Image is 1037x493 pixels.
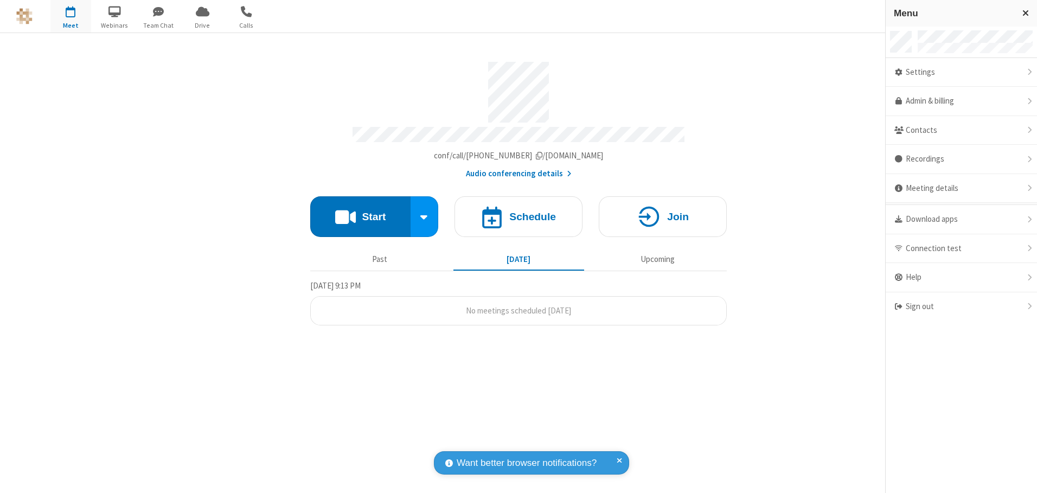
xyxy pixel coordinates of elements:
h3: Menu [894,8,1013,18]
button: Copy my meeting room linkCopy my meeting room link [434,150,604,162]
button: Past [315,249,445,270]
button: Start [310,196,411,237]
div: Recordings [886,145,1037,174]
button: [DATE] [453,249,584,270]
a: Admin & billing [886,87,1037,116]
span: Drive [182,21,223,30]
div: Help [886,263,1037,292]
div: Download apps [886,205,1037,234]
div: Sign out [886,292,1037,321]
span: [DATE] 9:13 PM [310,280,361,291]
span: No meetings scheduled [DATE] [466,305,571,316]
div: Contacts [886,116,1037,145]
span: Meet [50,21,91,30]
span: Team Chat [138,21,179,30]
span: Calls [226,21,267,30]
h4: Join [667,212,689,222]
section: Today's Meetings [310,279,727,326]
div: Meeting details [886,174,1037,203]
h4: Start [362,212,386,222]
button: Schedule [455,196,582,237]
section: Account details [310,54,727,180]
div: Connection test [886,234,1037,264]
span: Copy my meeting room link [434,150,604,161]
span: Want better browser notifications? [457,456,597,470]
button: Upcoming [592,249,723,270]
div: Start conference options [411,196,439,237]
img: QA Selenium DO NOT DELETE OR CHANGE [16,8,33,24]
span: Webinars [94,21,135,30]
button: Audio conferencing details [466,168,572,180]
h4: Schedule [509,212,556,222]
button: Join [599,196,727,237]
div: Settings [886,58,1037,87]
